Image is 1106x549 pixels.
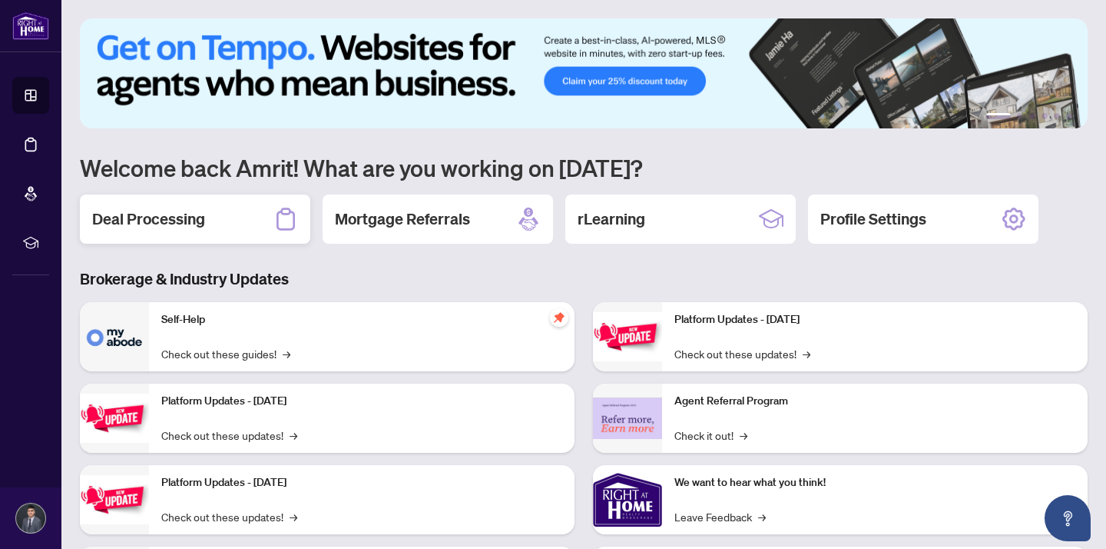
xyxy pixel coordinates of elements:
[820,208,926,230] h2: Profile Settings
[740,427,747,444] span: →
[335,208,470,230] h2: Mortgage Referrals
[161,508,297,525] a: Check out these updates!→
[283,345,290,362] span: →
[1045,495,1091,541] button: Open asap
[674,345,810,362] a: Check out these updates!→
[290,427,297,444] span: →
[161,427,297,444] a: Check out these updates!→
[12,12,49,40] img: logo
[550,308,568,327] span: pushpin
[161,393,562,410] p: Platform Updates - [DATE]
[758,508,766,525] span: →
[80,394,149,442] img: Platform Updates - September 16, 2025
[290,508,297,525] span: →
[16,504,45,533] img: Profile Icon
[1041,113,1048,119] button: 4
[1066,113,1072,119] button: 6
[92,208,205,230] h2: Deal Processing
[1017,113,1023,119] button: 2
[593,465,662,534] img: We want to hear what you think!
[161,474,562,491] p: Platform Updates - [DATE]
[80,302,149,371] img: Self-Help
[674,393,1075,410] p: Agent Referral Program
[578,208,645,230] h2: rLearning
[674,508,766,525] a: Leave Feedback→
[1029,113,1035,119] button: 3
[161,311,562,328] p: Self-Help
[80,475,149,524] img: Platform Updates - July 21, 2025
[674,311,1075,328] p: Platform Updates - [DATE]
[674,474,1075,491] p: We want to hear what you think!
[80,268,1088,290] h3: Brokerage & Industry Updates
[161,345,290,362] a: Check out these guides!→
[80,153,1088,182] h1: Welcome back Amrit! What are you working on [DATE]?
[593,398,662,440] img: Agent Referral Program
[1054,113,1060,119] button: 5
[674,427,747,444] a: Check it out!→
[80,18,1088,128] img: Slide 0
[986,113,1011,119] button: 1
[593,312,662,361] img: Platform Updates - June 23, 2025
[803,345,810,362] span: →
